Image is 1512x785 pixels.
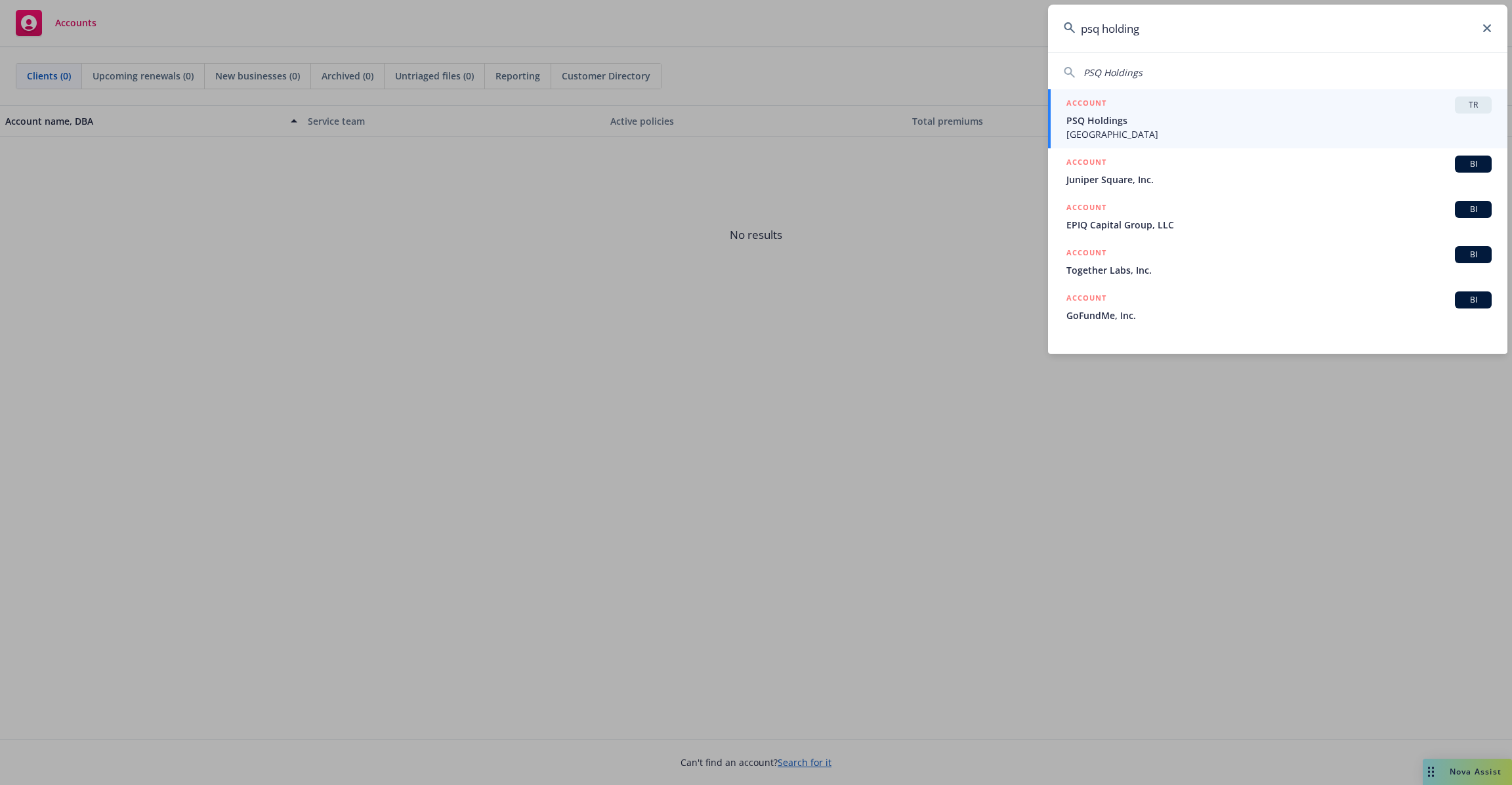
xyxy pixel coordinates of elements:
[1460,99,1486,111] span: TR
[1066,201,1106,217] h5: ACCOUNT
[1048,284,1507,329] a: ACCOUNTBIGoFundMe, Inc.
[1066,291,1106,307] h5: ACCOUNT
[1048,5,1507,52] input: Search...
[1066,263,1492,277] span: Together Labs, Inc.
[1066,96,1106,112] h5: ACCOUNT
[1460,294,1486,306] span: BI
[1066,156,1106,171] h5: ACCOUNT
[1048,239,1507,284] a: ACCOUNTBITogether Labs, Inc.
[1066,308,1492,322] span: GoFundMe, Inc.
[1066,173,1492,186] span: Juniper Square, Inc.
[1066,246,1106,262] h5: ACCOUNT
[1460,203,1486,215] span: BI
[1083,66,1143,79] span: PSQ Holdings
[1066,114,1492,127] span: PSQ Holdings
[1048,148,1507,194] a: ACCOUNTBIJuniper Square, Inc.
[1048,194,1507,239] a: ACCOUNTBIEPIQ Capital Group, LLC
[1048,89,1507,148] a: ACCOUNTTRPSQ Holdings[GEOGRAPHIC_DATA]
[1066,218,1492,232] span: EPIQ Capital Group, LLC
[1460,249,1486,261] span: BI
[1460,158,1486,170] span: BI
[1066,127,1492,141] span: [GEOGRAPHIC_DATA]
